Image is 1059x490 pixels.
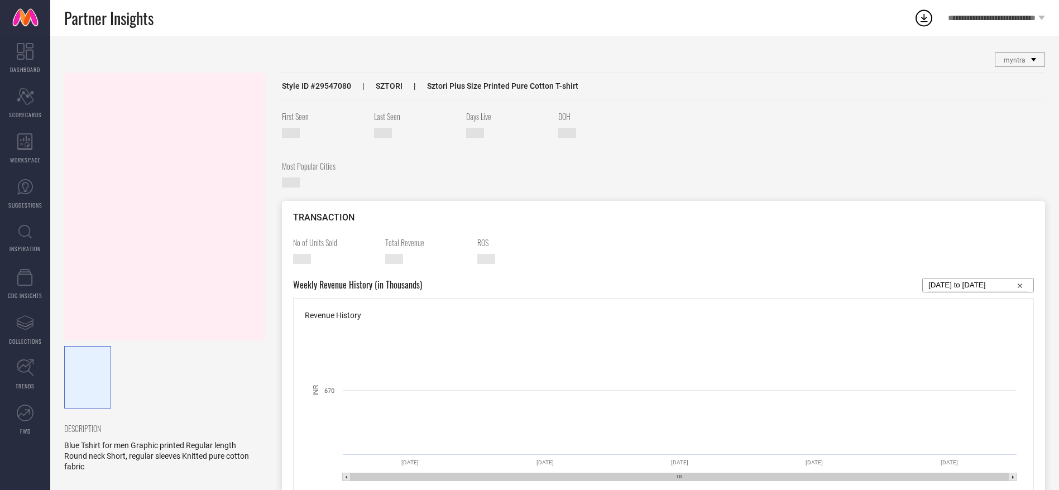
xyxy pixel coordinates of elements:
div: Open download list [914,8,934,28]
text: [DATE] [671,459,688,465]
span: Days Live [466,111,550,122]
span: COLLECTIONS [9,337,42,345]
span: WORKSPACE [10,156,41,164]
div: TRANSACTION [293,212,1034,223]
span: INSPIRATION [9,244,41,253]
span: [DATE] [374,128,392,138]
text: 670 [324,387,334,395]
span: SCORECARDS [9,111,42,119]
input: Select... [928,278,1028,292]
span: ROS [477,237,561,248]
span: — [293,254,311,264]
span: — [466,128,484,138]
span: Blue Tshirt for men Graphic printed Regular length Round neck Short, regular sleeves Knitted pure... [64,441,249,471]
text: [DATE] [806,459,823,465]
span: DESCRIPTION [64,422,257,434]
span: No of Units Sold [293,237,377,248]
span: Partner Insights [64,7,154,30]
span: DASHBOARD [10,65,40,74]
text: [DATE] [536,459,554,465]
span: SZTORI [351,81,402,90]
text: [DATE] [401,459,419,465]
span: — [385,254,403,264]
span: myntra [1004,56,1026,64]
span: — [558,128,576,138]
span: Last Seen [374,111,458,122]
span: Revenue History [305,311,361,320]
span: [DATE] [282,128,300,138]
span: FWD [20,427,31,435]
span: TRENDS [16,382,35,390]
span: Sztori Plus Size Printed Pure Cotton T-shirt [402,81,578,90]
span: Weekly Revenue History (in Thousands) [293,278,422,292]
span: DOH [558,111,642,122]
span: Most Popular Cities [282,160,366,172]
span: — [477,254,495,264]
text: INR [312,385,320,396]
span: Style ID # 29547080 [282,81,351,90]
text: [DATE] [941,459,958,465]
span: CDC INSIGHTS [8,291,42,300]
span: First Seen [282,111,366,122]
span: SUGGESTIONS [8,201,42,209]
span: — [282,177,300,188]
span: Total Revenue [385,237,469,248]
